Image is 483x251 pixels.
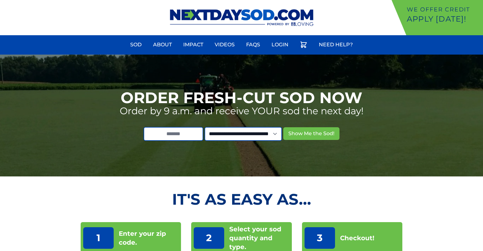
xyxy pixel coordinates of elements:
[283,127,339,140] button: Show Me the Sod!
[119,229,179,247] p: Enter your zip code.
[305,227,335,249] p: 3
[211,37,238,52] a: Videos
[194,227,224,249] p: 2
[81,192,403,207] h2: It's as Easy As...
[242,37,264,52] a: FAQs
[407,5,480,14] p: We offer Credit
[407,14,480,24] p: Apply [DATE]!
[83,227,114,249] p: 1
[121,90,362,105] h1: Order Fresh-Cut Sod Now
[149,37,176,52] a: About
[340,234,374,242] p: Checkout!
[268,37,292,52] a: Login
[315,37,357,52] a: Need Help?
[126,37,145,52] a: Sod
[120,105,364,117] p: Order by 9 a.m. and receive YOUR sod the next day!
[179,37,207,52] a: Impact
